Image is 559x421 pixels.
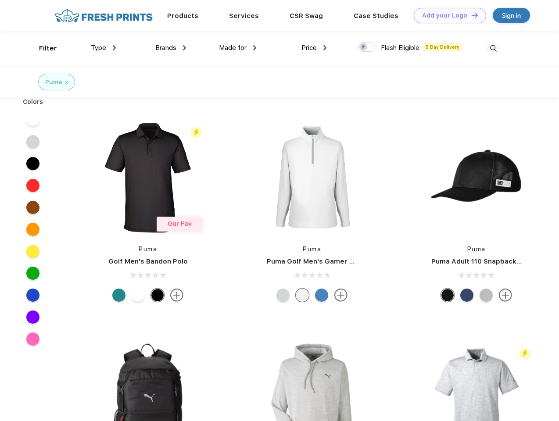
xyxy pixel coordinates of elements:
[472,13,478,18] img: DT
[499,289,512,302] img: more.svg
[441,289,454,302] div: Pma Blk with Pma Blk
[113,45,116,50] img: dropdown.png
[170,289,183,302] img: more.svg
[90,119,206,236] img: func=resize&h=266
[290,12,323,20] a: CSR Swag
[519,348,531,360] img: flash_active_toggle.svg
[276,289,290,302] div: High Rise
[229,12,259,20] a: Services
[301,44,317,52] span: Price
[423,43,462,51] span: 5 Day Delivery
[155,44,176,52] span: Brands
[267,257,405,265] a: Puma Golf Men's Gamer Golf Quarter-Zip
[502,11,521,21] div: Sign in
[183,45,186,50] img: dropdown.png
[167,12,198,20] a: Products
[45,78,62,87] div: Puma
[112,289,125,302] div: Green Lagoon
[139,246,157,253] a: Puma
[422,12,467,19] div: Add your Logo
[65,81,68,84] img: filter_cancel.svg
[467,246,486,253] a: Puma
[303,246,321,253] a: Puma
[151,289,164,302] div: Puma Black
[253,45,256,50] img: dropdown.png
[323,45,326,50] img: dropdown.png
[334,289,348,302] img: more.svg
[486,41,501,56] img: desktop_search.svg
[52,8,155,23] img: fo%20logo%202.webp
[168,220,192,227] span: Our Fav
[39,43,57,54] div: Filter
[315,289,328,302] div: Bright Cobalt
[418,119,535,236] img: func=resize&h=266
[381,44,419,52] span: Flash Eligible
[219,44,247,52] span: Made for
[16,97,50,107] div: Colors
[108,257,188,265] a: Golf Men's Bandon Polo
[91,44,106,52] span: Type
[190,127,202,139] img: flash_active_toggle.svg
[296,289,309,302] div: Bright White
[132,289,145,302] div: Bright White
[460,289,473,302] div: Peacoat with Qut Shd
[493,8,530,23] a: Sign in
[480,289,493,302] div: Quarry with Brt Whit
[254,119,370,236] img: func=resize&h=266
